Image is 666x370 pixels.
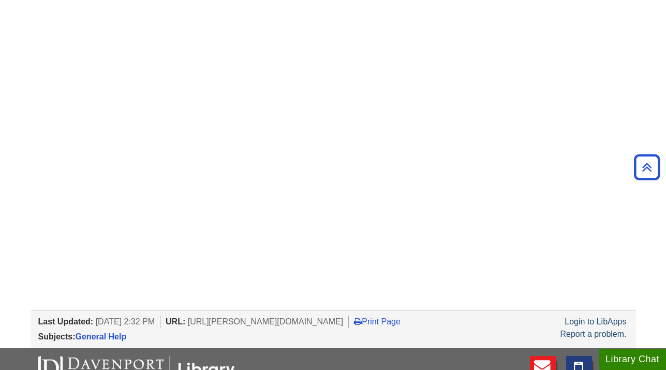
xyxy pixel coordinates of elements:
[188,317,344,326] span: [URL][PERSON_NAME][DOMAIN_NAME]
[560,330,626,338] a: Report a problem.
[565,317,626,326] a: Login to LibApps
[76,332,127,341] a: General Help
[96,317,155,326] span: [DATE] 2:32 PM
[38,332,76,341] span: Subjects:
[354,317,401,326] a: Print Page
[354,317,362,325] i: Print Page
[166,317,185,326] span: URL:
[599,349,666,370] button: Library Chat
[630,160,663,174] a: Back to Top
[38,317,94,326] span: Last Updated:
